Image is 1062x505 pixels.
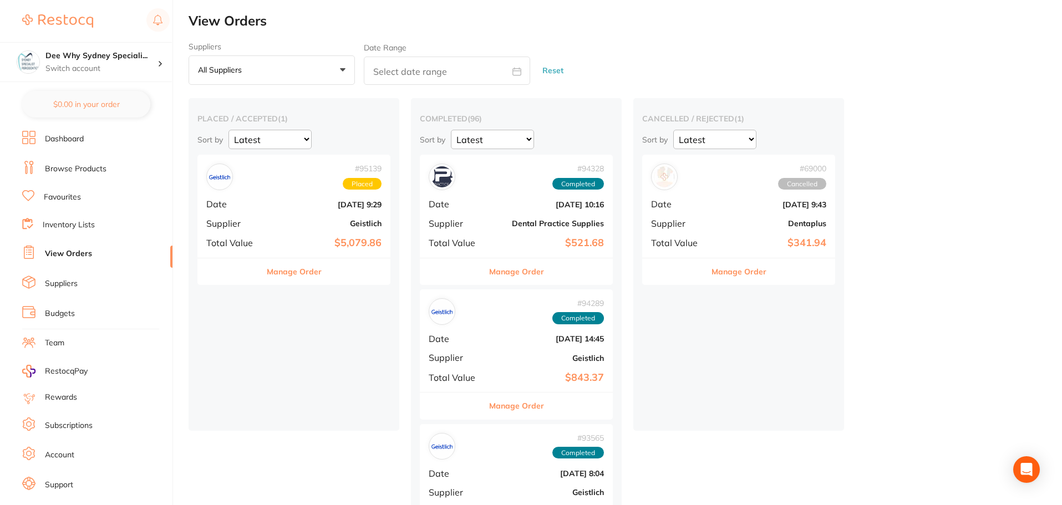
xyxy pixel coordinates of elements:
[22,365,88,378] a: RestocqPay
[45,278,78,289] a: Suppliers
[420,135,445,145] p: Sort by
[712,258,766,285] button: Manage Order
[715,237,826,249] b: $341.94
[189,55,355,85] button: All suppliers
[431,166,453,187] img: Dental Practice Supplies
[271,237,382,249] b: $5,079.86
[651,199,707,209] span: Date
[431,301,453,322] img: Geistlich
[552,312,604,324] span: Completed
[206,218,262,228] span: Supplier
[271,219,382,228] b: Geistlich
[45,50,157,62] h4: Dee Why Sydney Specialist Periodontics
[45,248,92,259] a: View Orders
[489,392,544,419] button: Manage Order
[651,238,707,248] span: Total Value
[189,13,1062,29] h2: View Orders
[1013,456,1040,483] div: Open Intercom Messenger
[642,135,668,145] p: Sort by
[778,164,826,173] span: # 69000
[552,178,604,190] span: Completed
[267,258,322,285] button: Manage Order
[22,8,93,34] a: Restocq Logo
[429,218,484,228] span: Supplier
[552,299,604,308] span: # 94289
[45,450,74,461] a: Account
[206,199,262,209] span: Date
[552,433,604,442] span: # 93565
[271,200,382,209] b: [DATE] 9:29
[493,334,604,343] b: [DATE] 14:45
[22,91,150,118] button: $0.00 in your order
[715,200,826,209] b: [DATE] 9:43
[552,447,604,459] span: Completed
[715,219,826,228] b: Dentaplus
[197,155,390,285] div: Geistlich#95139PlacedDate[DATE] 9:29SupplierGeistlichTotal Value$5,079.86Manage Order
[343,178,382,190] span: Placed
[197,114,390,124] h2: placed / accepted ( 1 )
[45,480,73,491] a: Support
[493,372,604,384] b: $843.37
[493,219,604,228] b: Dental Practice Supplies
[493,354,604,363] b: Geistlich
[45,338,64,349] a: Team
[364,57,530,85] input: Select date range
[429,373,484,382] span: Total Value
[45,308,75,319] a: Budgets
[493,469,604,478] b: [DATE] 8:04
[539,56,567,85] button: Reset
[45,63,157,74] p: Switch account
[17,51,39,73] img: Dee Why Sydney Specialist Periodontics
[198,65,246,75] p: All suppliers
[420,114,613,124] h2: completed ( 96 )
[431,436,453,457] img: Geistlich
[654,166,675,187] img: Dentaplus
[189,42,355,51] label: Suppliers
[22,365,35,378] img: RestocqPay
[209,166,230,187] img: Geistlich
[651,218,707,228] span: Supplier
[45,134,84,145] a: Dashboard
[642,114,835,124] h2: cancelled / rejected ( 1 )
[778,178,826,190] span: Cancelled
[429,487,484,497] span: Supplier
[552,164,604,173] span: # 94328
[22,14,93,28] img: Restocq Logo
[364,43,406,52] label: Date Range
[45,420,93,431] a: Subscriptions
[429,353,484,363] span: Supplier
[343,164,382,173] span: # 95139
[45,366,88,377] span: RestocqPay
[429,468,484,478] span: Date
[429,238,484,248] span: Total Value
[45,392,77,403] a: Rewards
[489,258,544,285] button: Manage Order
[429,199,484,209] span: Date
[43,220,95,231] a: Inventory Lists
[493,237,604,249] b: $521.68
[493,488,604,497] b: Geistlich
[197,135,223,145] p: Sort by
[45,164,106,175] a: Browse Products
[429,334,484,344] span: Date
[493,200,604,209] b: [DATE] 10:16
[206,238,262,248] span: Total Value
[44,192,81,203] a: Favourites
